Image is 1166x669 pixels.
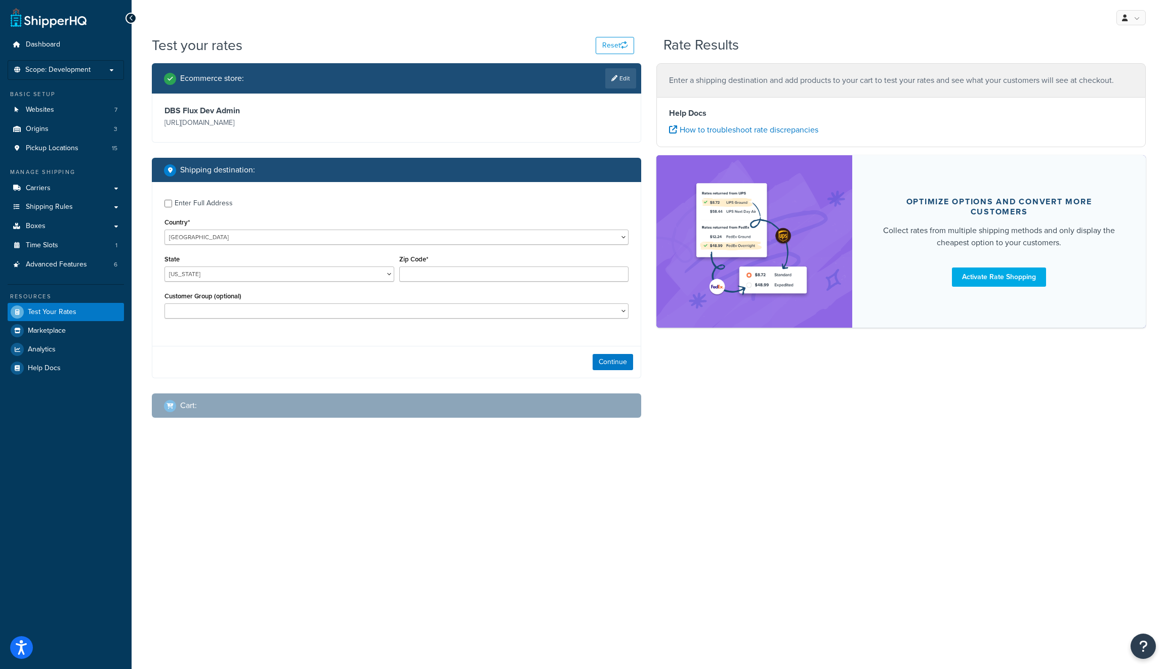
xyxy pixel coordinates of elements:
[175,196,233,210] div: Enter Full Address
[164,255,180,263] label: State
[26,184,51,193] span: Carriers
[8,292,124,301] div: Resources
[877,197,1121,217] div: Optimize options and convert more customers
[8,236,124,255] li: Time Slots
[8,217,124,236] a: Boxes
[26,241,58,250] span: Time Slots
[114,106,117,114] span: 7
[26,260,87,269] span: Advanced Features
[114,125,117,133] span: 3
[8,303,124,321] a: Test Your Rates
[8,340,124,359] a: Analytics
[399,255,428,263] label: Zip Code*
[8,359,124,377] a: Help Docs
[8,255,124,274] a: Advanced Features6
[952,267,1046,287] a: Activate Rate Shopping
[164,106,394,116] h3: DBS Flux Dev Admin
[164,200,172,207] input: Enter Full Address
[8,101,124,119] a: Websites7
[663,37,739,53] h2: Rate Results
[691,170,817,313] img: feature-image-rateshop-7084cbbcb2e67ef1d54c2e976f0e592697130d5817b016cf7cc7e13314366067.png
[112,144,117,153] span: 15
[114,260,117,269] span: 6
[596,37,634,54] button: Reset
[26,40,60,49] span: Dashboard
[8,322,124,340] a: Marketplace
[8,35,124,54] a: Dashboard
[593,354,633,370] button: Continue
[8,255,124,274] li: Advanced Features
[8,198,124,216] a: Shipping Rules
[28,364,61,373] span: Help Docs
[180,165,255,174] h2: Shipping destination :
[180,401,197,410] h2: Cart :
[164,292,241,300] label: Customer Group (optional)
[605,68,636,88] a: Edit
[26,222,46,231] span: Boxes
[8,139,124,158] a: Pickup Locations15
[28,308,76,317] span: Test Your Rates
[8,120,124,139] a: Origins3
[180,74,244,83] h2: Ecommerce store :
[8,139,124,158] li: Pickup Locations
[669,124,818,136] a: How to troubleshoot rate discrepancies
[25,66,91,74] span: Scope: Development
[8,101,124,119] li: Websites
[877,225,1121,249] div: Collect rates from multiple shipping methods and only display the cheapest option to your customers.
[26,203,73,211] span: Shipping Rules
[8,236,124,255] a: Time Slots1
[26,144,78,153] span: Pickup Locations
[8,179,124,198] a: Carriers
[164,116,394,130] p: [URL][DOMAIN_NAME]
[26,106,54,114] span: Websites
[152,35,242,55] h1: Test your rates
[28,327,66,335] span: Marketplace
[669,73,1133,87] p: Enter a shipping destination and add products to your cart to test your rates and see what your c...
[8,120,124,139] li: Origins
[26,125,49,133] span: Origins
[669,107,1133,119] h4: Help Docs
[1131,634,1156,659] button: Open Resource Center
[28,345,56,354] span: Analytics
[115,241,117,250] span: 1
[8,90,124,99] div: Basic Setup
[8,168,124,176] div: Manage Shipping
[164,218,190,226] label: Country*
